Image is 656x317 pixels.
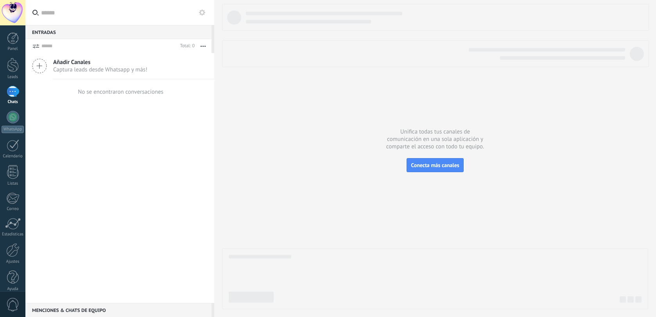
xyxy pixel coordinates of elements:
div: Panel [2,46,24,52]
div: No se encontraron conversaciones [78,88,163,96]
div: WhatsApp [2,126,24,133]
div: Menciones & Chats de equipo [25,303,211,317]
div: Listas [2,181,24,186]
div: Estadísticas [2,232,24,237]
div: Calendario [2,154,24,159]
button: Conecta más canales [407,158,463,172]
div: Ajustes [2,259,24,264]
span: Conecta más canales [411,162,459,169]
div: Leads [2,75,24,80]
div: Ayuda [2,287,24,292]
span: Añadir Canales [53,59,147,66]
span: Captura leads desde Whatsapp y más! [53,66,147,73]
div: Correo [2,207,24,212]
div: Total: 0 [177,42,195,50]
div: Chats [2,100,24,105]
div: Entradas [25,25,211,39]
